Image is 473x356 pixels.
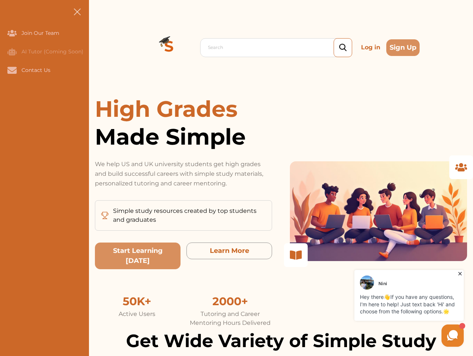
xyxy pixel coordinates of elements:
div: Tutoring and Career Mentoring Hours Delivered [188,310,272,327]
button: Start Learning Today [95,243,181,269]
button: Learn More [186,243,272,259]
button: Sign Up [386,39,420,56]
div: 2000+ [188,293,272,310]
img: Logo [142,21,196,74]
img: search_icon [339,44,347,52]
p: Log in [358,40,383,55]
span: High Grades [95,95,238,122]
p: Simple study resources created by top students and graduates [113,207,266,224]
p: We help US and UK university students get high grades and build successful careers with simple st... [95,159,272,188]
iframe: HelpCrunch [295,268,466,349]
div: Active Users [95,310,179,319]
span: Made Simple [95,123,272,151]
div: 50K+ [95,293,179,310]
